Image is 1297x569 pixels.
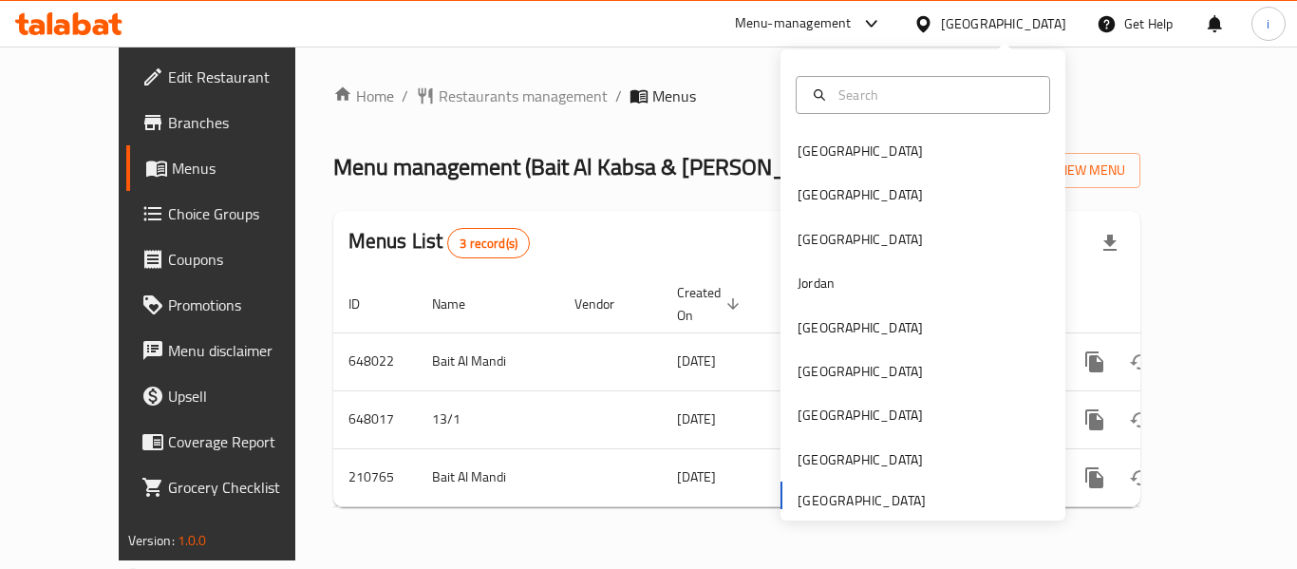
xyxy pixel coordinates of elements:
[1072,397,1118,443] button: more
[798,449,923,470] div: [GEOGRAPHIC_DATA]
[417,448,559,506] td: Bait Al Mandi
[1072,339,1118,385] button: more
[178,528,207,553] span: 1.0.0
[333,145,859,188] span: Menu management ( Bait Al Kabsa & [PERSON_NAME] )
[432,293,490,315] span: Name
[615,85,622,107] li: /
[1267,13,1269,34] span: i
[798,317,923,338] div: [GEOGRAPHIC_DATA]
[798,229,923,250] div: [GEOGRAPHIC_DATA]
[333,390,417,448] td: 648017
[798,184,923,205] div: [GEOGRAPHIC_DATA]
[798,273,835,294] div: Jordan
[126,328,335,373] a: Menu disclaimer
[677,465,716,489] span: [DATE]
[439,85,608,107] span: Restaurants management
[1118,397,1163,443] button: Change Status
[798,141,923,161] div: [GEOGRAPHIC_DATA]
[126,465,335,510] a: Grocery Checklist
[126,419,335,465] a: Coverage Report
[417,332,559,390] td: Bait Al Mandi
[333,85,1141,107] nav: breadcrumb
[941,13,1066,34] div: [GEOGRAPHIC_DATA]
[1118,455,1163,501] button: Change Status
[417,390,559,448] td: 13/1
[168,202,320,225] span: Choice Groups
[574,293,639,315] span: Vendor
[652,85,696,107] span: Menus
[402,85,408,107] li: /
[168,248,320,271] span: Coupons
[416,85,608,107] a: Restaurants management
[172,157,320,180] span: Menus
[126,54,335,100] a: Edit Restaurant
[798,405,923,426] div: [GEOGRAPHIC_DATA]
[168,66,320,88] span: Edit Restaurant
[1118,339,1163,385] button: Change Status
[1008,159,1125,182] span: Add New Menu
[1072,455,1118,501] button: more
[168,111,320,134] span: Branches
[126,191,335,237] a: Choice Groups
[348,293,385,315] span: ID
[333,448,417,506] td: 210765
[128,528,175,553] span: Version:
[677,281,745,327] span: Created On
[168,294,320,316] span: Promotions
[448,235,529,253] span: 3 record(s)
[831,85,1038,105] input: Search
[677,407,716,431] span: [DATE]
[126,282,335,328] a: Promotions
[1087,220,1133,266] div: Export file
[993,153,1140,188] button: Add New Menu
[333,85,394,107] a: Home
[126,237,335,282] a: Coupons
[168,385,320,408] span: Upsell
[333,332,417,390] td: 648022
[168,339,320,362] span: Menu disclaimer
[798,361,923,382] div: [GEOGRAPHIC_DATA]
[735,12,852,35] div: Menu-management
[677,349,716,373] span: [DATE]
[348,227,530,258] h2: Menus List
[126,100,335,145] a: Branches
[126,373,335,419] a: Upsell
[126,145,335,191] a: Menus
[168,476,320,499] span: Grocery Checklist
[168,430,320,453] span: Coverage Report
